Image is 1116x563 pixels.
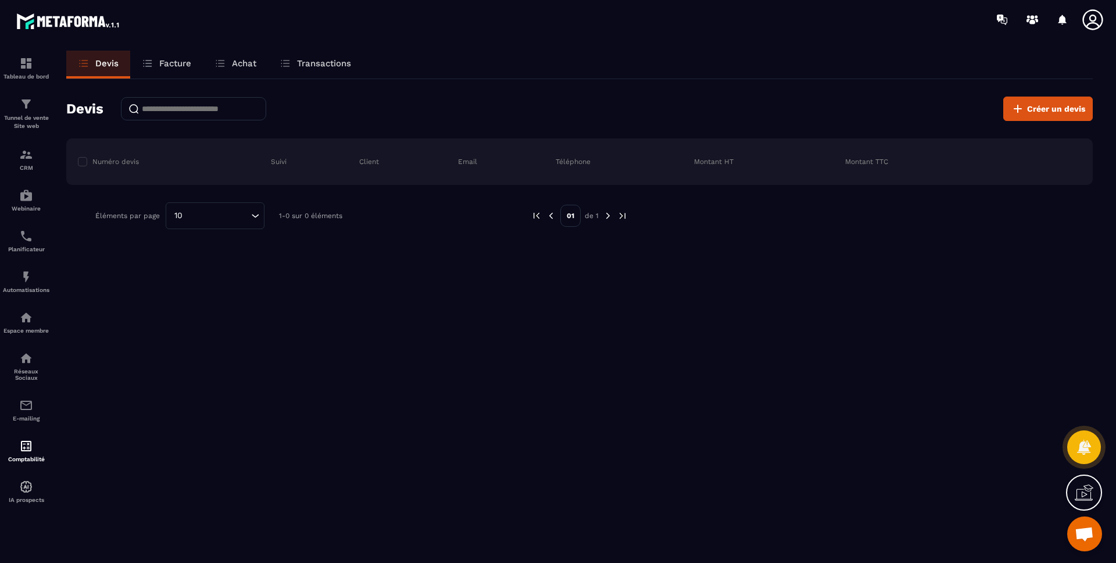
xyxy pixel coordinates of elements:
p: Tableau de bord [3,73,49,80]
p: Facture [159,58,191,69]
p: Réseaux Sociaux [3,368,49,381]
p: Comptabilité [3,456,49,462]
span: 10 [170,209,187,222]
p: Montant HT [694,157,734,166]
button: Créer un devis [1003,97,1093,121]
p: E-mailing [3,415,49,422]
p: Éléments par page [95,212,160,220]
img: next [617,211,628,221]
p: Webinaire [3,205,49,212]
p: Numéro devis [92,157,139,166]
p: Planificateur [3,246,49,252]
p: IA prospects [3,497,49,503]
img: formation [19,56,33,70]
img: accountant [19,439,33,453]
p: CRM [3,165,49,171]
a: emailemailE-mailing [3,390,49,430]
div: Ouvrir le chat [1067,516,1102,551]
img: formation [19,148,33,162]
span: Créer un devis [1027,103,1085,115]
a: formationformationTableau de bord [3,48,49,88]
p: 01 [560,205,581,227]
a: social-networksocial-networkRéseaux Sociaux [3,343,49,390]
img: social-network [19,351,33,365]
a: Facture [130,51,203,79]
img: automations [19,311,33,325]
p: Transactions [297,58,351,69]
p: de 1 [585,211,599,220]
a: automationsautomationsWebinaire [3,180,49,220]
img: automations [19,480,33,494]
img: email [19,398,33,412]
img: prev [531,211,542,221]
a: automationsautomationsEspace membre [3,302,49,343]
p: Téléphone [556,157,591,166]
div: Search for option [166,202,264,229]
a: formationformationCRM [3,139,49,180]
a: automationsautomationsAutomatisations [3,261,49,302]
p: Espace membre [3,327,49,334]
a: schedulerschedulerPlanificateur [3,220,49,261]
input: Search for option [187,209,248,222]
img: prev [546,211,556,221]
p: 1-0 sur 0 éléments [279,212,342,220]
p: Email [458,157,477,166]
img: next [603,211,613,221]
img: formation [19,97,33,111]
p: Client [359,157,379,166]
img: logo [16,10,121,31]
p: Tunnel de vente Site web [3,114,49,130]
img: automations [19,270,33,284]
h2: Devis [66,97,103,120]
a: formationformationTunnel de vente Site web [3,88,49,139]
p: Automatisations [3,287,49,293]
p: Suivi [271,157,287,166]
a: accountantaccountantComptabilité [3,430,49,471]
a: Devis [66,51,130,79]
img: scheduler [19,229,33,243]
p: Devis [95,58,119,69]
p: Montant TTC [845,157,888,166]
img: automations [19,188,33,202]
p: Achat [232,58,256,69]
